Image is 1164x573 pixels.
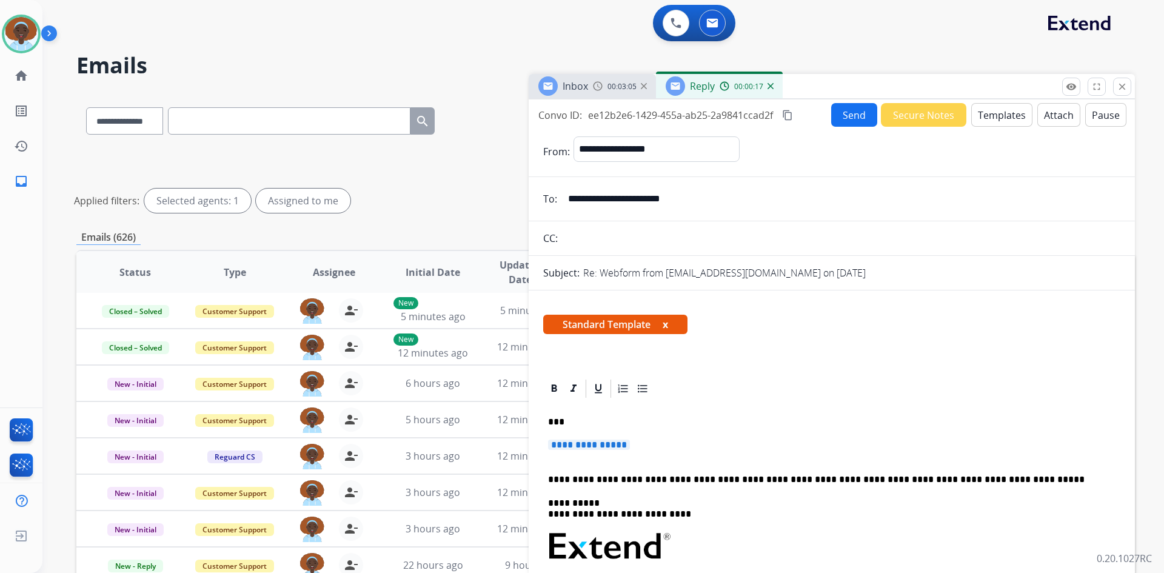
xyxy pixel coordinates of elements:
mat-icon: home [14,69,28,83]
span: 5 hours ago [406,413,460,426]
span: 00:03:05 [607,82,637,92]
span: Type [224,265,246,280]
mat-icon: person_remove [344,485,358,500]
div: Italic [564,380,583,398]
span: New - Initial [107,487,164,500]
mat-icon: inbox [14,174,28,189]
img: agent-avatar [300,298,324,324]
span: 12 minutes ago [497,449,567,463]
span: New - Initial [107,523,164,536]
div: Ordered List [614,380,632,398]
mat-icon: person_remove [344,303,358,318]
button: Send [831,103,877,127]
span: 5 minutes ago [401,310,466,323]
p: Applied filters: [74,193,139,208]
img: agent-avatar [300,480,324,506]
span: 12 minutes ago [497,413,567,426]
p: Re: Webform from [EMAIL_ADDRESS][DOMAIN_NAME] on [DATE] [583,266,866,280]
mat-icon: person_remove [344,340,358,354]
span: Customer Support [195,560,274,572]
img: agent-avatar [300,517,324,542]
p: New [393,333,418,346]
div: Bullet List [634,380,652,398]
span: Reply [690,79,715,93]
mat-icon: close [1117,81,1128,92]
p: Emails (626) [76,230,141,245]
span: New - Reply [108,560,163,572]
p: New [393,297,418,309]
button: Pause [1085,103,1126,127]
span: Customer Support [195,523,274,536]
span: Standard Template [543,315,687,334]
p: Subject: [543,266,580,280]
span: Initial Date [406,265,460,280]
p: CC: [543,231,558,246]
mat-icon: search [415,114,430,129]
button: Attach [1037,103,1080,127]
img: agent-avatar [300,335,324,360]
mat-icon: history [14,139,28,153]
span: Status [119,265,151,280]
span: Customer Support [195,487,274,500]
span: New - Initial [107,451,164,463]
span: Inbox [563,79,588,93]
span: Customer Support [195,341,274,354]
div: Underline [589,380,607,398]
span: 5 minutes ago [500,304,565,317]
span: Closed – Solved [102,305,169,318]
p: To: [543,192,557,206]
p: 0.20.1027RC [1097,551,1152,566]
p: Convo ID: [538,108,582,122]
img: agent-avatar [300,407,324,433]
button: x [663,317,668,332]
span: 00:00:17 [734,82,763,92]
span: 12 minutes ago [497,522,567,535]
span: 3 hours ago [406,486,460,499]
button: Secure Notes [881,103,966,127]
span: Updated Date [493,258,548,287]
span: 3 hours ago [406,449,460,463]
mat-icon: fullscreen [1091,81,1102,92]
mat-icon: person_remove [344,521,358,536]
span: New - Initial [107,414,164,427]
span: ee12b2e6-1429-455a-ab25-2a9841ccad2f [588,109,773,122]
div: Bold [545,380,563,398]
span: 9 hours ago [505,558,560,572]
mat-icon: list_alt [14,104,28,118]
span: Customer Support [195,414,274,427]
img: agent-avatar [300,444,324,469]
div: Selected agents: 1 [144,189,251,213]
span: 3 hours ago [406,522,460,535]
p: From: [543,144,570,159]
mat-icon: person_remove [344,449,358,463]
span: New - Initial [107,378,164,390]
div: Assigned to me [256,189,350,213]
mat-icon: content_copy [782,110,793,121]
span: Reguard CS [207,451,263,463]
span: Closed – Solved [102,341,169,354]
button: Templates [971,103,1032,127]
span: Customer Support [195,305,274,318]
img: avatar [4,17,38,51]
span: 12 minutes ago [497,377,567,390]
mat-icon: person_remove [344,558,358,572]
span: Customer Support [195,378,274,390]
span: 12 minutes ago [398,346,468,360]
mat-icon: person_remove [344,412,358,427]
span: 12 minutes ago [497,340,567,354]
mat-icon: remove_red_eye [1066,81,1077,92]
img: agent-avatar [300,371,324,397]
span: 22 hours ago [403,558,463,572]
span: 12 minutes ago [497,486,567,499]
span: 6 hours ago [406,377,460,390]
mat-icon: person_remove [344,376,358,390]
span: Assignee [313,265,355,280]
h2: Emails [76,53,1135,78]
